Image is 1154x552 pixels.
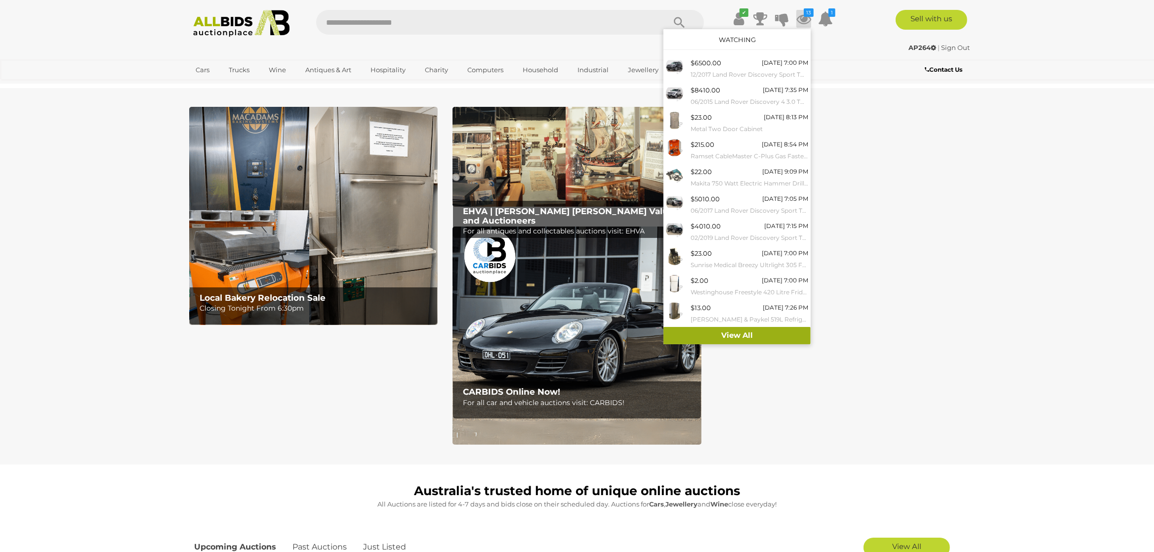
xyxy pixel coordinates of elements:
i: 13 [804,8,814,17]
small: 02/2019 Land Rover Discovery Sport TD4 110 SE (AWD) LC MY19 4d Wagon Santorini Black Metallic Tur... [691,232,808,243]
span: $8410.00 [691,86,720,94]
a: Antiques & Art [299,62,358,78]
a: Industrial [571,62,615,78]
img: EHVA | Evans Hastings Valuers and Auctioneers [453,107,701,207]
strong: AP264 [908,44,936,51]
a: EHVA | Evans Hastings Valuers and Auctioneers EHVA | [PERSON_NAME] [PERSON_NAME] Valuers and Auct... [453,107,701,207]
strong: Jewellery [665,500,698,508]
small: 12/2017 Land Rover Discovery Sport TD4 SE (AWD) L550 MY18 4D Wagon Grey Turbo Diesel 2.0L [691,69,808,80]
a: Household [516,62,565,78]
img: CARBIDS Online Now! [453,227,701,445]
a: ✔ [731,10,746,28]
a: 13 [796,10,811,28]
img: 54498-1a_ex.jpg [666,85,683,102]
small: Sunrise Medical Breezy Ultrlight 305 Folding Wheelchair [691,260,808,271]
span: $5010.00 [691,195,720,203]
p: For all antiques and collectables auctions visit: EHVA [463,225,696,237]
a: 1 [818,10,833,28]
i: 1 [828,8,835,17]
a: Watching [719,36,756,44]
small: Metal Two Door Cabinet [691,124,808,135]
a: Sign Out [941,44,970,51]
a: Local Bakery Relocation Sale Local Bakery Relocation Sale Closing Tonight From 6:30pm [189,107,438,325]
small: Makita 750 Watt Electric Hammer Drill(HR2230) [691,178,808,189]
a: $6500.00 [DATE] 7:00 PM 12/2017 Land Rover Discovery Sport TD4 SE (AWD) L550 MY18 4D Wagon Grey T... [663,55,811,82]
strong: Wine [710,500,728,508]
div: [DATE] 7:35 PM [763,85,808,95]
img: Local Bakery Relocation Sale [189,107,438,325]
img: 54391-1a_ex.jpg [666,57,683,75]
div: [DATE] 7:26 PM [763,302,808,313]
h1: Australia's trusted home of unique online auctions [194,484,960,498]
div: [DATE] 7:05 PM [762,193,808,204]
a: $23.00 [DATE] 7:00 PM Sunrise Medical Breezy Ultrlight 305 Folding Wheelchair [663,245,811,273]
img: 54047-15a.jpg [666,248,683,265]
span: View All [892,542,921,551]
b: Local Bakery Relocation Sale [200,293,326,303]
button: Search [655,10,704,35]
a: $215.00 [DATE] 8:54 PM Ramset CableMaster C-Plus Gas Fastening Tool [663,137,811,164]
div: [DATE] 7:00 PM [762,275,808,286]
a: $22.00 [DATE] 9:09 PM Makita 750 Watt Electric Hammer Drill(HR2230) [663,164,811,191]
b: EHVA | [PERSON_NAME] [PERSON_NAME] Valuers and Auctioneers [463,206,682,226]
a: Cars [189,62,216,78]
i: ✔ [740,8,748,17]
a: Charity [418,62,454,78]
p: For all car and vehicle auctions visit: CARBIDS! [463,397,696,409]
a: AP264 [908,44,938,51]
small: 06/2017 Land Rover Discovery Sport TD4 150 SE (AWD) LC MY17 4d Wagon Ammonite Grey Metallic Turbo... [691,205,808,216]
a: $4010.00 [DATE] 7:15 PM 02/2019 Land Rover Discovery Sport TD4 110 SE (AWD) LC MY19 4d Wagon Sant... [663,218,811,245]
img: 54104-1a_ex.jpg [666,221,683,238]
span: | [938,44,940,51]
a: $2.00 [DATE] 7:00 PM Westinghouse Freestyle 420 Litre Fridge/Freezer [663,273,811,300]
div: [DATE] 8:13 PM [764,112,808,123]
span: $215.00 [691,140,714,148]
img: 54011-14a.jpg [666,139,683,156]
a: Wine [262,62,292,78]
img: 54232-6a.JPG [666,302,683,320]
a: Hospitality [364,62,412,78]
a: $13.00 [DATE] 7:26 PM [PERSON_NAME] & Paykel 519L Refrigerator [663,300,811,327]
b: Contact Us [925,66,962,73]
a: Computers [461,62,510,78]
img: 54234-3a.jpg [666,275,683,292]
small: [PERSON_NAME] & Paykel 519L Refrigerator [691,314,808,325]
a: $8410.00 [DATE] 7:35 PM 06/2015 Land Rover Discovery 4 3.0 TDV6 (4x4) MY15 4D Wagon Fuji White Tu... [663,82,811,109]
span: $6500.00 [691,59,721,67]
b: CARBIDS Online Now! [463,387,560,397]
img: 54379-13a.jpg [666,112,683,129]
div: [DATE] 7:15 PM [764,221,808,231]
p: All Auctions are listed for 4-7 days and bids close on their scheduled day. Auctions for , and cl... [194,499,960,510]
a: CARBIDS Online Now! CARBIDS Online Now! For all car and vehicle auctions visit: CARBIDS! [453,227,701,445]
span: $22.00 [691,168,712,176]
span: $2.00 [691,276,708,284]
small: Ramset CableMaster C-Plus Gas Fastening Tool [691,151,808,162]
a: $23.00 [DATE] 8:13 PM Metal Two Door Cabinet [663,109,811,137]
div: [DATE] 9:09 PM [762,166,808,177]
small: 06/2015 Land Rover Discovery 4 3.0 TDV6 (4x4) MY15 4D Wagon Fuji White Turbo Diesel 3.0L - 7 Seats [691,96,808,107]
img: 54505-1a_ex.jpg [666,193,683,211]
span: $13.00 [691,304,711,312]
span: $4010.00 [691,222,721,230]
div: [DATE] 7:00 PM [762,248,808,259]
a: View All [663,327,811,344]
img: 54379-3a.jpg [666,166,683,184]
a: $5010.00 [DATE] 7:05 PM 06/2017 Land Rover Discovery Sport TD4 150 SE (AWD) LC MY17 4d Wagon Ammo... [663,191,811,218]
a: [GEOGRAPHIC_DATA] [189,78,272,94]
span: $23.00 [691,249,712,257]
strong: Cars [649,500,664,508]
a: Sell with us [896,10,967,30]
div: [DATE] 7:00 PM [762,57,808,68]
a: Trucks [222,62,256,78]
p: Closing Tonight From 6:30pm [200,302,432,315]
a: Contact Us [925,64,965,75]
div: [DATE] 8:54 PM [762,139,808,150]
img: Allbids.com.au [188,10,295,37]
a: Jewellery [621,62,665,78]
small: Westinghouse Freestyle 420 Litre Fridge/Freezer [691,287,808,298]
span: $23.00 [691,113,712,121]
